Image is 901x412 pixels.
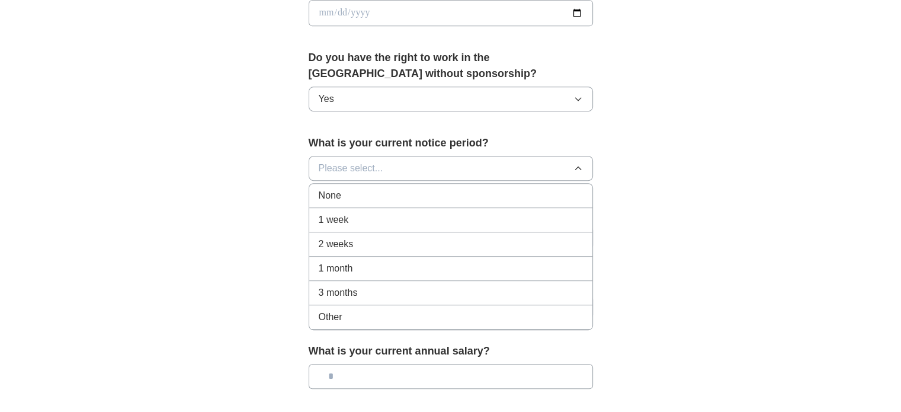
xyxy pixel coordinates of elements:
label: What is your current notice period? [309,135,593,151]
span: 2 weeks [319,237,354,251]
label: Do you have the right to work in the [GEOGRAPHIC_DATA] without sponsorship? [309,50,593,82]
span: 1 week [319,213,349,227]
span: None [319,189,341,203]
span: 1 month [319,261,353,276]
span: Other [319,310,342,324]
label: What is your current annual salary? [309,343,593,359]
span: Please select... [319,161,383,175]
button: Yes [309,87,593,111]
span: 3 months [319,286,358,300]
span: Yes [319,92,334,106]
button: Please select... [309,156,593,181]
